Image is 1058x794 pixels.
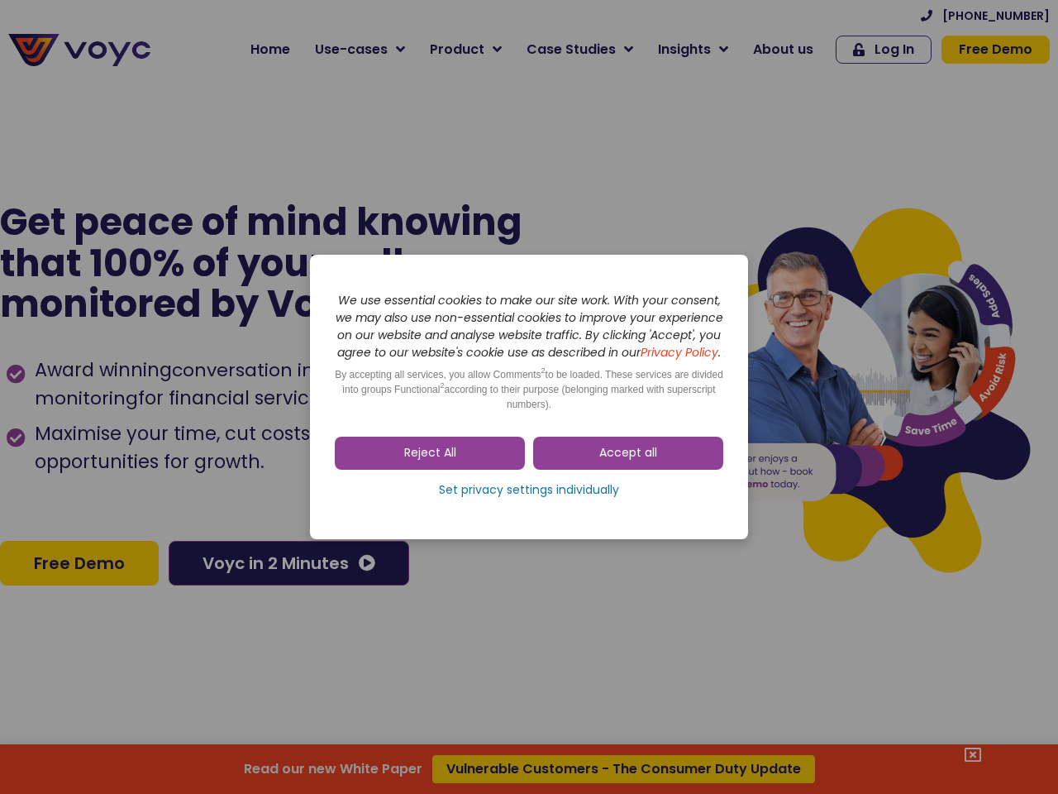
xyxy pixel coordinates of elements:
sup: 2 [440,381,444,390]
sup: 2 [541,366,546,375]
a: Set privacy settings individually [335,478,723,503]
i: We use essential cookies to make our site work. With your consent, we may also use non-essential ... [336,292,723,361]
span: Set privacy settings individually [439,482,619,499]
a: Accept all [533,437,723,470]
a: Privacy Policy [641,344,718,361]
span: Accept all [599,445,657,462]
a: Reject All [335,437,525,470]
span: Reject All [404,445,456,462]
span: By accepting all services, you allow Comments to be loaded. These services are divided into group... [335,369,723,410]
